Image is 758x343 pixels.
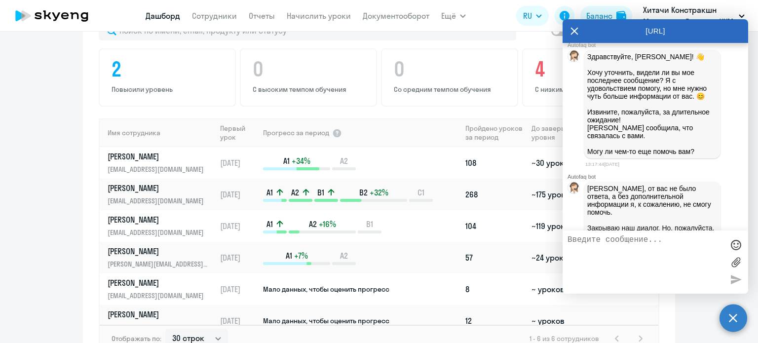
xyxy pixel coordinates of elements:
p: [EMAIL_ADDRESS][DOMAIN_NAME] [108,290,209,301]
img: bot avatar [568,50,580,65]
p: [PERSON_NAME] [108,277,209,288]
p: [PERSON_NAME] [108,246,209,257]
span: A1 [286,250,292,261]
td: ~175 уроков [528,179,587,210]
span: RU [523,10,532,22]
span: C1 [417,187,424,198]
span: Мало данных, чтобы оценить прогресс [263,285,389,294]
a: [PERSON_NAME][EMAIL_ADDRESS][DOMAIN_NAME] [108,277,216,301]
h4: 4 [535,57,649,81]
th: Имя сотрудника [100,118,216,147]
span: B2 [359,187,368,198]
a: [PERSON_NAME][PERSON_NAME][EMAIL_ADDRESS][DOMAIN_NAME] [108,246,216,269]
img: bot avatar [568,182,580,196]
td: [DATE] [216,210,262,242]
th: Пройдено уроков за период [461,118,528,147]
p: Хитачи Констракшн Машинери Евразия, ХКМ ЕВРАЗИЯ, ООО [643,4,735,28]
td: 108 [461,147,528,179]
a: [PERSON_NAME][EMAIL_ADDRESS][DOMAIN_NAME] [108,151,216,175]
td: [DATE] [216,179,262,210]
button: RU [516,6,549,26]
td: ~119 уроков [528,210,587,242]
a: Дашборд [146,11,180,21]
span: A2 [309,219,317,229]
div: Autofaq bot [568,174,748,180]
button: Балансbalance [580,6,632,26]
p: Здравствуйте, [PERSON_NAME]! 👋 Хочу уточнить, видели ли вы мое последнее сообщение? Я с удовольст... [587,53,718,155]
span: Отображать по: [112,334,161,343]
th: Первый урок [216,118,262,147]
span: +7% [294,250,308,261]
div: Баланс [586,10,612,22]
span: A2 [340,155,348,166]
th: До завершения уровня [528,118,587,147]
time: 13:17:44[DATE] [585,161,619,167]
label: Лимит 10 файлов [728,255,743,269]
span: A1 [266,187,273,198]
p: [PERSON_NAME] [108,151,209,162]
td: [DATE] [216,147,262,179]
a: Сотрудники [192,11,237,21]
a: [PERSON_NAME][EMAIL_ADDRESS][DOMAIN_NAME] [108,214,216,238]
p: [EMAIL_ADDRESS][DOMAIN_NAME] [108,322,209,333]
td: 268 [461,179,528,210]
p: [PERSON_NAME][EMAIL_ADDRESS][DOMAIN_NAME] [108,259,209,269]
td: 104 [461,210,528,242]
a: Начислить уроки [287,11,351,21]
td: [DATE] [216,242,262,273]
h4: 2 [112,57,226,81]
span: A2 [291,187,299,198]
p: Закрываю наш диалог. Но, пожалуйста, вернитесь, если вам потребуется помощь или появятся другие в... [587,224,718,256]
p: [PERSON_NAME], от вас не было ответа, а без дополнительной информации я, к сожалению, не смогу по... [587,185,718,224]
span: A1 [283,155,290,166]
td: 57 [461,242,528,273]
span: B1 [366,219,373,229]
a: [PERSON_NAME][EMAIL_ADDRESS][DOMAIN_NAME] [108,183,216,206]
td: [DATE] [216,305,262,337]
span: +16% [319,219,336,229]
img: balance [616,11,626,21]
span: A1 [266,219,273,229]
td: 12 [461,305,528,337]
button: Хитачи Констракшн Машинери Евразия, ХКМ ЕВРАЗИЯ, ООО [638,4,750,28]
p: Повысили уровень [112,85,226,94]
td: ~ уроков [528,305,587,337]
td: ~24 урока [528,242,587,273]
a: [PERSON_NAME][EMAIL_ADDRESS][DOMAIN_NAME] [108,309,216,333]
span: 1 - 6 из 6 сотрудников [530,334,599,343]
button: Ещё [441,6,466,26]
span: B1 [317,187,324,198]
span: Ещё [441,10,456,22]
p: [EMAIL_ADDRESS][DOMAIN_NAME] [108,195,209,206]
p: [PERSON_NAME] [108,214,209,225]
span: Прогресс за период [263,128,329,137]
p: [EMAIL_ADDRESS][DOMAIN_NAME] [108,227,209,238]
span: Мало данных, чтобы оценить прогресс [263,316,389,325]
p: [PERSON_NAME] [108,309,209,320]
p: С низким темпом обучения [535,85,649,94]
td: ~ уроков [528,273,587,305]
a: Документооборот [363,11,429,21]
p: [EMAIL_ADDRESS][DOMAIN_NAME] [108,164,209,175]
p: [PERSON_NAME] [108,183,209,193]
a: Отчеты [249,11,275,21]
td: [DATE] [216,273,262,305]
div: Autofaq bot [568,42,748,48]
span: +34% [292,155,310,166]
td: 8 [461,273,528,305]
td: ~30 уроков [528,147,587,179]
span: +32% [370,187,388,198]
span: A2 [340,250,348,261]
